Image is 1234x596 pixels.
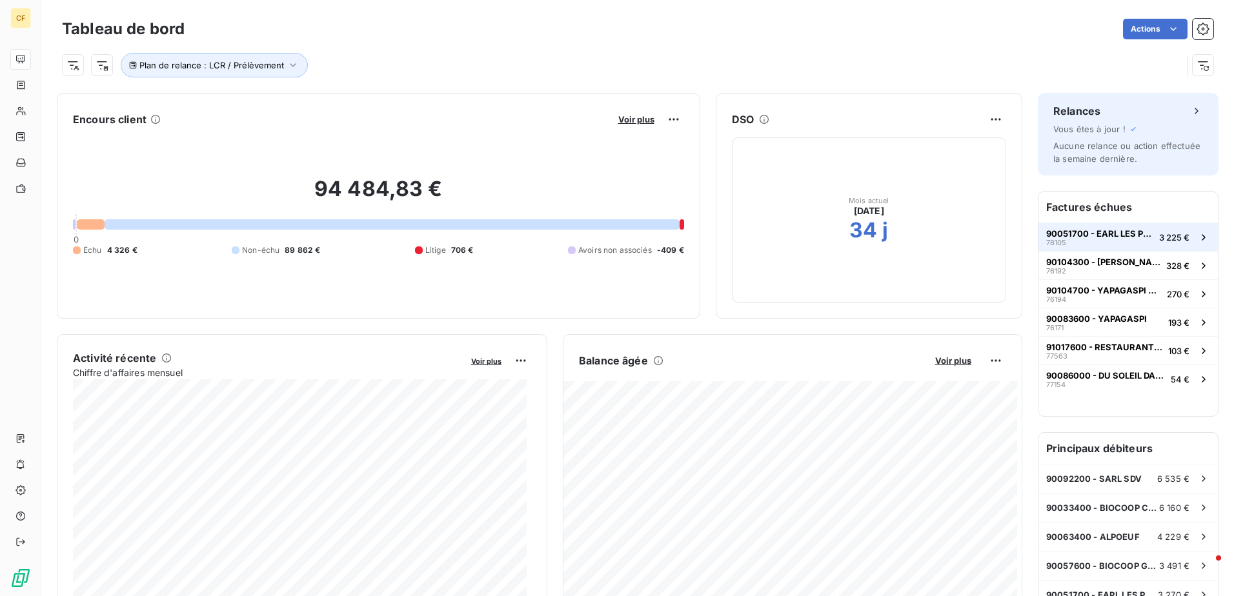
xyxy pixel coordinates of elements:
h2: j [882,217,888,243]
button: 90104700 - YAPAGASPI CORDELIERS76194270 € [1038,279,1218,308]
span: 89 862 € [285,244,320,256]
button: Voir plus [467,355,505,366]
span: 90051700 - EARL LES PRES DU SOLEIL [1046,228,1154,239]
span: 328 € [1166,261,1189,271]
h6: Factures échues [1038,192,1218,223]
img: Logo LeanPay [10,568,31,588]
h3: Tableau de bord [62,17,185,41]
span: 76194 [1046,295,1066,303]
span: 706 € [451,244,474,256]
span: Voir plus [471,357,501,366]
span: Plan de relance : LCR / Prélèvement [139,60,284,70]
span: 3 225 € [1159,232,1189,243]
span: 193 € [1168,317,1189,328]
span: 0 [74,234,79,244]
span: 76192 [1046,267,1066,275]
span: 6 160 € [1159,502,1189,513]
span: 4 229 € [1157,531,1189,542]
h6: Balance âgée [579,353,648,368]
span: Litige [425,244,446,256]
span: -409 € [657,244,684,256]
span: 90104700 - YAPAGASPI CORDELIERS [1046,285,1162,295]
button: Actions [1123,19,1188,39]
span: 3 491 € [1159,561,1189,571]
span: 90083600 - YAPAGASPI [1046,313,1147,324]
button: 90104300 - [PERSON_NAME] ET [PERSON_NAME]76192328 € [1038,251,1218,279]
span: 6 535 € [1157,473,1189,484]
span: Avoirs non associés [578,244,652,256]
span: 90033400 - BIOCOOP CHATEAU GOMBERT [1046,502,1159,513]
button: 91017600 - RESTAURANT LE GASQUET- JOUMAT77563103 € [1038,336,1218,364]
span: Non-échu [242,244,279,256]
h6: Activité récente [73,350,156,366]
span: 270 € [1167,289,1189,299]
span: 54 € [1171,374,1189,384]
h6: Relances [1053,103,1100,119]
button: Voir plus [931,355,975,366]
span: 91017600 - RESTAURANT LE GASQUET- JOUMAT [1046,342,1163,352]
button: Voir plus [614,114,658,125]
span: Aucune relance ou action effectuée la semaine dernière. [1053,141,1200,164]
span: 90063400 - ALPOEUF [1046,531,1140,542]
h2: 94 484,83 € [73,176,684,215]
h6: Encours client [73,112,147,127]
span: 90092200 - SARL SDV [1046,473,1142,484]
span: 4 326 € [107,244,137,256]
span: Échu [83,244,102,256]
button: 90051700 - EARL LES PRES DU SOLEIL781053 225 € [1038,223,1218,251]
span: 78105 [1046,239,1066,246]
span: Vous êtes à jour ! [1053,124,1126,134]
span: 90104300 - [PERSON_NAME] ET [PERSON_NAME] [1046,257,1161,267]
span: Voir plus [935,355,971,366]
span: 76171 [1046,324,1064,332]
h6: Principaux débiteurs [1038,433,1218,464]
div: CF [10,8,31,28]
span: Chiffre d'affaires mensuel [73,366,462,379]
span: Voir plus [618,114,654,124]
span: [DATE] [854,204,884,217]
span: 90086000 - DU SOLEIL DANS LE PANIER- MSD [1046,370,1166,381]
button: 90086000 - DU SOLEIL DANS LE PANIER- MSD7715454 € [1038,364,1218,393]
button: Plan de relance : LCR / Prélèvement [121,53,308,77]
h6: DSO [732,112,754,127]
iframe: Intercom live chat [1190,552,1221,583]
button: 90083600 - YAPAGASPI76171193 € [1038,308,1218,336]
h2: 34 [849,217,877,243]
span: Mois actuel [849,197,889,204]
span: 90057600 - BIOCOOP GRAND LITTORAL [1046,561,1159,571]
span: 77154 [1046,381,1066,388]
span: 103 € [1168,346,1189,356]
span: 77563 [1046,352,1067,360]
